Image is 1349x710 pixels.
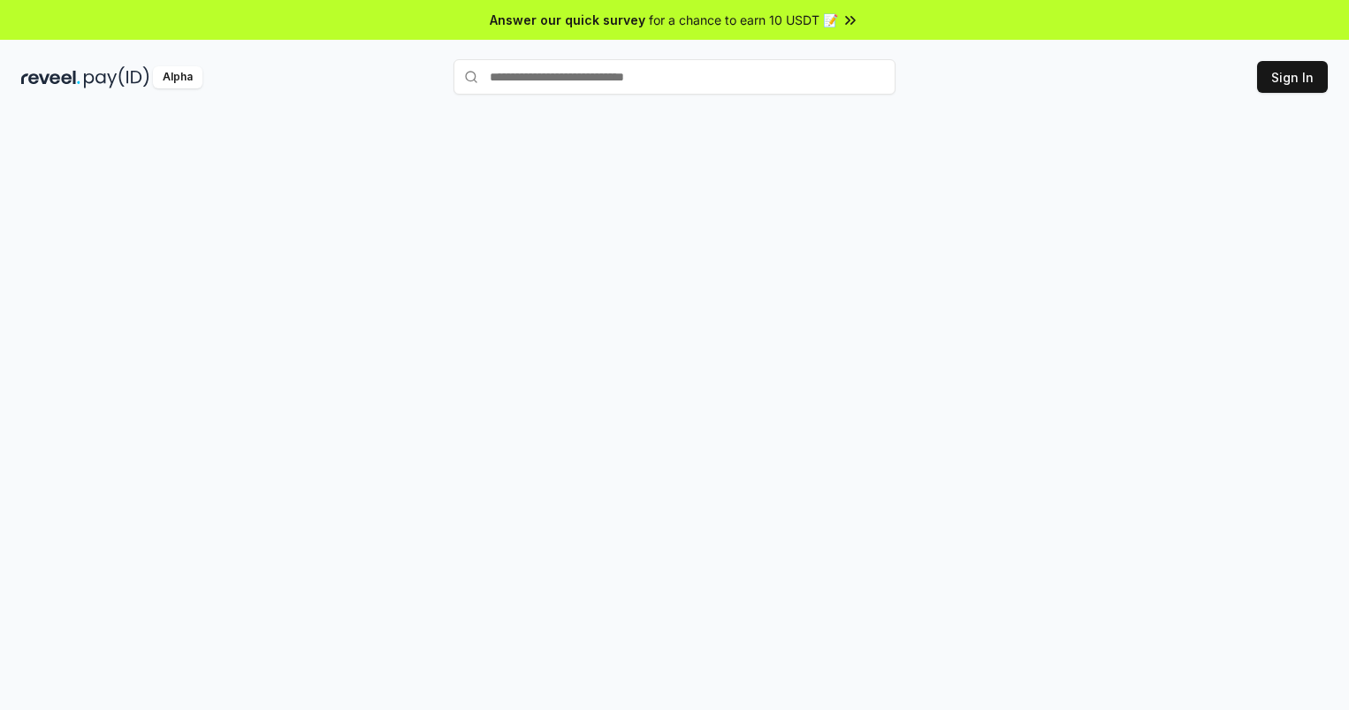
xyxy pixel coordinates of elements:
div: Alpha [153,66,202,88]
span: Answer our quick survey [490,11,645,29]
img: pay_id [84,66,149,88]
img: reveel_dark [21,66,80,88]
span: for a chance to earn 10 USDT 📝 [649,11,838,29]
button: Sign In [1257,61,1328,93]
